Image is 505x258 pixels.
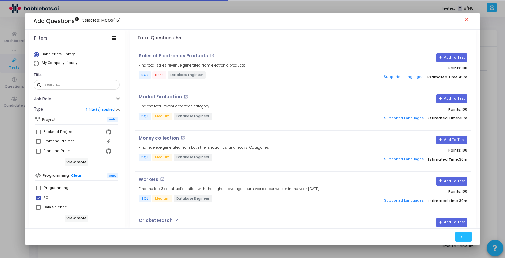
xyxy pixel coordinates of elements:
[42,61,77,65] span: My Company Library
[29,94,125,104] button: Job Role
[139,195,151,202] span: SQL
[65,158,88,166] h6: View more
[43,137,74,145] div: Frontend Project
[152,113,172,120] span: Medium
[43,147,74,155] div: Frontend Project
[43,128,73,136] div: Backend Project
[43,194,50,202] div: SQL
[152,154,172,161] span: Medium
[459,116,467,120] span: 30m
[139,53,208,59] p: Sales of Electronics Products
[107,117,118,122] span: Auto
[139,136,179,141] p: Money collection
[382,113,426,123] button: Supported Languages
[65,215,88,222] h6: View more
[43,173,69,178] h6: Programming
[34,107,43,112] h6: Type
[139,187,319,191] h5: Find the top 3 construction sites with the highest average hours worked per worker in the year [D...
[34,36,47,41] div: Filters
[181,136,185,140] mat-icon: open_in_new
[86,107,115,112] a: 1 filter(s) applied
[44,83,117,87] input: Search...
[362,113,467,123] p: Estimated Time:
[43,184,68,192] div: Programming
[362,189,467,194] p: Points:
[210,53,214,58] mat-icon: open_in_new
[436,53,467,62] button: Add To Test
[139,154,151,161] span: SQL
[436,136,467,144] button: Add To Test
[139,228,233,232] h5: Find pairs of teams that will play against each other
[174,218,179,223] mat-icon: open_in_new
[139,63,245,68] h5: Find total sales revenue generated from electronic products
[174,195,212,202] span: Database Engineer
[152,71,166,79] span: Hard
[34,52,120,68] mat-radio-group: Select Library
[82,18,121,23] h6: Selected: MCQs(15)
[71,173,81,178] a: Clear
[36,82,44,88] mat-icon: search
[459,199,467,203] span: 30m
[464,16,472,25] mat-icon: close
[459,75,467,79] span: 45m
[139,177,158,182] p: Workers
[362,66,467,70] p: Points:
[139,71,151,79] span: SQL
[436,218,467,227] button: Add To Test
[33,18,79,25] h3: Add Questions
[107,173,118,179] span: Auto
[139,145,269,150] h5: Find revenue generated from both the "Electronics" and "Books" Categories
[362,155,467,165] p: Estimated Time:
[139,218,173,223] p: Cricket Match
[362,148,467,153] p: Points:
[362,72,467,82] p: Estimated Time:
[174,154,212,161] span: Database Engineer
[174,113,212,120] span: Database Engineer
[43,203,67,211] div: Data Science
[455,232,472,241] button: Done
[160,177,165,181] mat-icon: open_in_new
[34,73,118,78] h6: Title:
[461,147,467,153] span: 100
[382,155,426,165] button: Supported Languages
[168,71,206,79] span: Database Engineer
[459,157,467,162] span: 30m
[139,113,151,120] span: SQL
[382,72,426,82] button: Supported Languages
[137,35,181,41] h4: Total Questions: 55
[461,106,467,112] span: 100
[461,189,467,194] span: 100
[152,195,172,202] span: Medium
[29,104,125,115] button: Type1 filter(s) applied
[42,52,75,56] span: BabbleBots Library
[184,95,188,99] mat-icon: open_in_new
[461,65,467,71] span: 100
[362,196,467,206] p: Estimated Time:
[34,97,51,102] h6: Job Role
[362,107,467,112] p: Points:
[436,177,467,186] button: Add To Test
[139,104,209,109] h5: Find the total revenue for each category
[139,94,182,100] p: Market Evaluation
[42,117,56,122] h6: Project
[436,94,467,103] button: Add To Test
[382,196,426,206] button: Supported Languages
